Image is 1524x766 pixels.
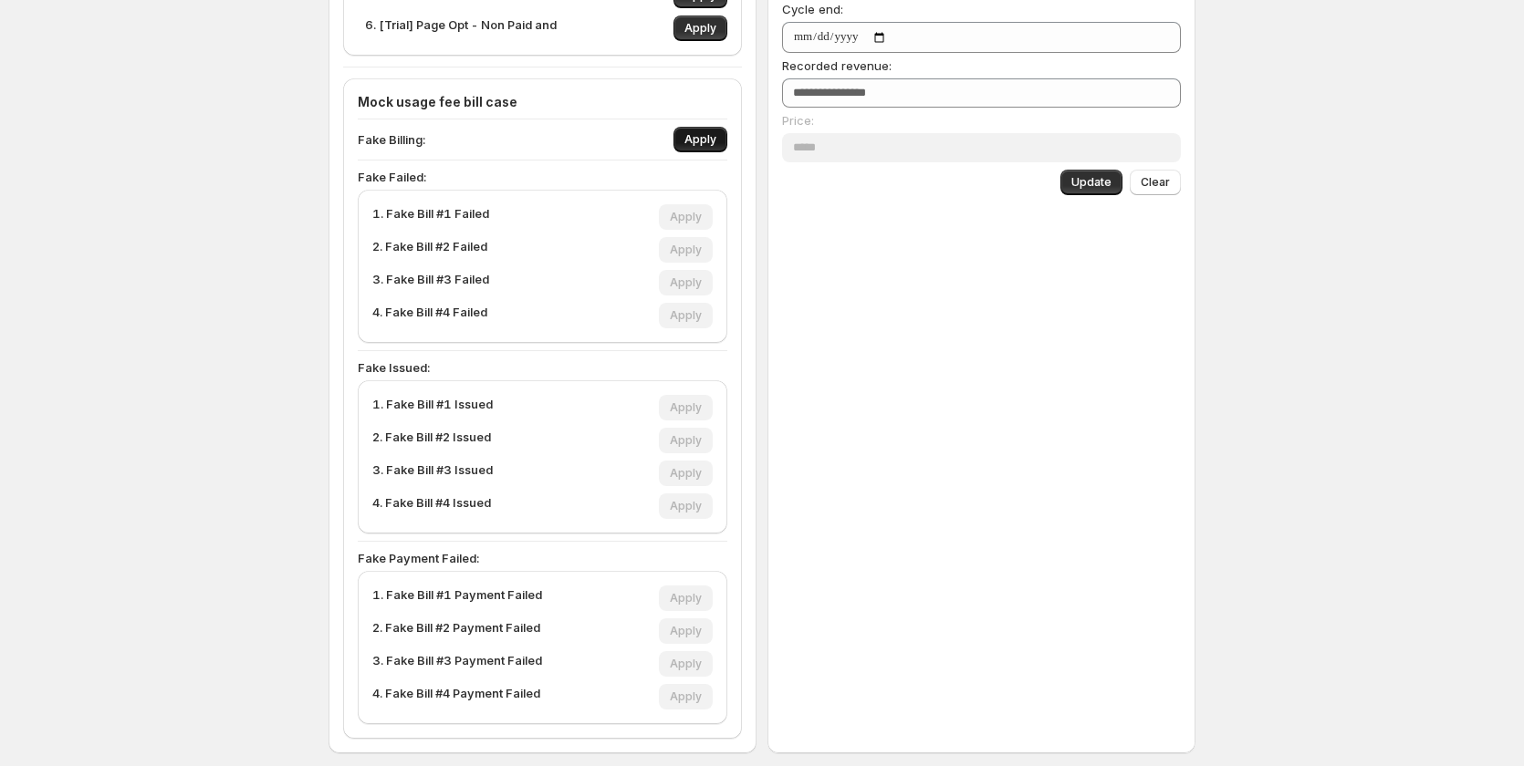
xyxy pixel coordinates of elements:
p: 6. [Trial] Page Opt - Non Paid and [365,16,557,41]
p: 4. Fake Bill #4 Issued [372,493,491,519]
span: Update [1071,175,1112,190]
p: 1. Fake Bill #1 Payment Failed [372,585,542,611]
span: Recorded revenue: [782,58,892,73]
p: 4. Fake Bill #4 Payment Failed [372,684,540,709]
p: 4. Fake Bill #4 Failed [372,303,487,328]
p: 3. Fake Bill #3 Failed [372,270,489,295]
span: Apply [684,132,716,147]
p: 2. Fake Bill #2 Payment Failed [372,618,540,644]
span: Clear [1141,175,1170,190]
p: 2. Fake Bill #2 Issued [372,428,491,453]
h4: Mock usage fee bill case [358,93,727,111]
p: 3. Fake Bill #3 Payment Failed [372,651,542,677]
p: Fake Failed: [358,168,727,186]
p: Fake Payment Failed: [358,549,727,567]
span: Price: [782,113,814,128]
button: Apply [673,16,727,41]
button: Update [1060,170,1122,195]
span: Cycle end: [782,2,843,16]
p: Fake Issued: [358,358,727,377]
button: Clear [1130,170,1181,195]
p: 3. Fake Bill #3 Issued [372,461,493,486]
p: 1. Fake Bill #1 Failed [372,204,489,230]
span: Apply [684,21,716,36]
p: 1. Fake Bill #1 Issued [372,395,493,420]
p: 2. Fake Bill #2 Failed [372,237,487,263]
p: Fake Billing: [358,130,425,149]
button: Apply [673,127,727,152]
